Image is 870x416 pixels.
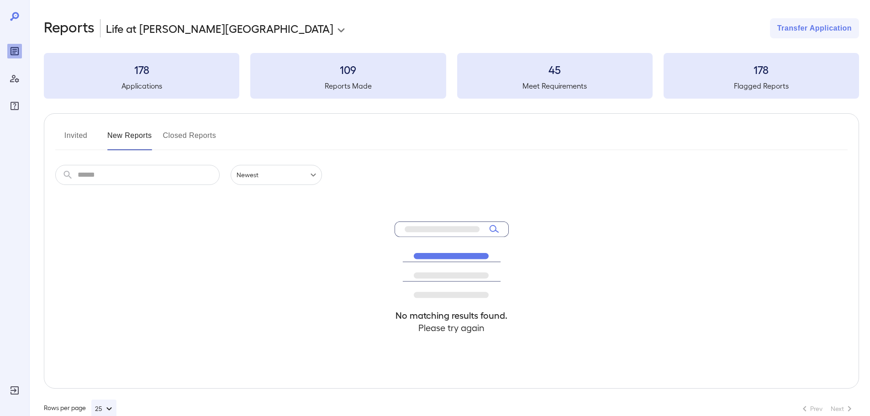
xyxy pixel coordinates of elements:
[664,80,859,91] h5: Flagged Reports
[250,62,446,77] h3: 109
[250,80,446,91] h5: Reports Made
[231,165,322,185] div: Newest
[457,80,653,91] h5: Meet Requirements
[457,62,653,77] h3: 45
[770,18,859,38] button: Transfer Application
[7,44,22,58] div: Reports
[795,401,859,416] nav: pagination navigation
[664,62,859,77] h3: 178
[44,62,239,77] h3: 178
[44,18,95,38] h2: Reports
[106,21,333,36] p: Life at [PERSON_NAME][GEOGRAPHIC_DATA]
[395,321,509,334] h4: Please try again
[55,128,96,150] button: Invited
[7,383,22,398] div: Log Out
[7,71,22,86] div: Manage Users
[7,99,22,113] div: FAQ
[44,53,859,99] summary: 178Applications109Reports Made45Meet Requirements178Flagged Reports
[163,128,216,150] button: Closed Reports
[107,128,152,150] button: New Reports
[395,309,509,321] h4: No matching results found.
[44,80,239,91] h5: Applications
